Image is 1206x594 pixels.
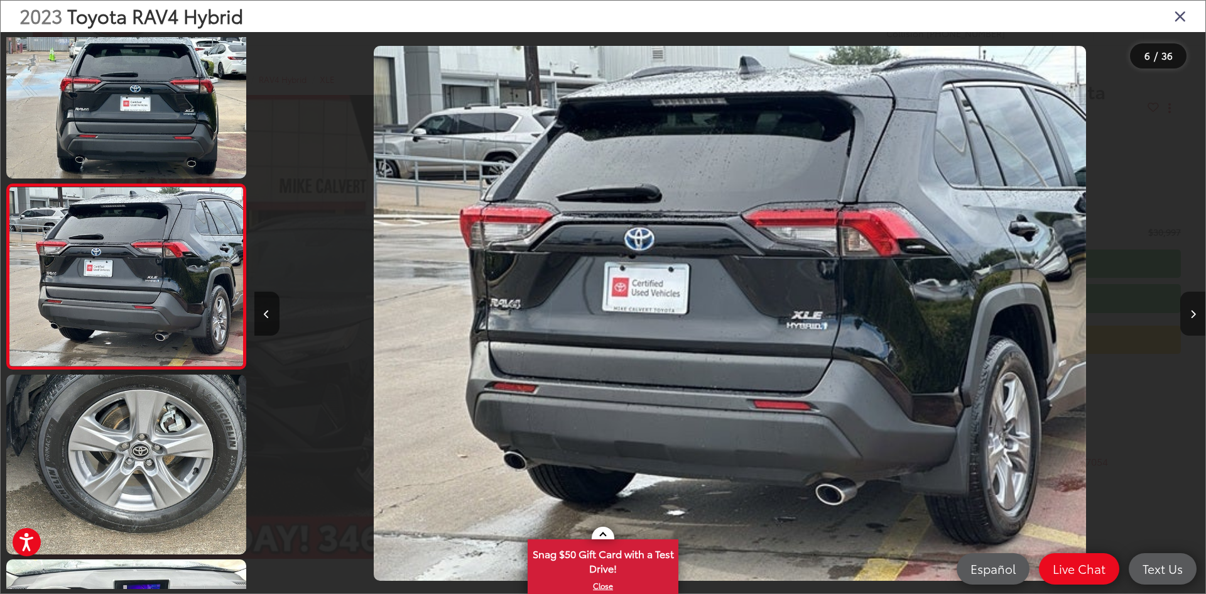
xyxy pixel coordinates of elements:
[964,561,1022,576] span: Español
[254,46,1205,581] div: 2023 Toyota RAV4 Hybrid XLE 5
[957,553,1029,585] a: Español
[254,292,280,336] button: Previous image
[1046,561,1112,576] span: Live Chat
[1144,48,1150,62] span: 6
[1129,553,1197,585] a: Text Us
[1174,8,1187,24] i: Close gallery
[1153,52,1159,60] span: /
[7,187,245,366] img: 2023 Toyota RAV4 Hybrid XLE
[1180,292,1205,336] button: Next image
[4,373,248,556] img: 2023 Toyota RAV4 Hybrid XLE
[1161,48,1173,62] span: 36
[529,541,677,579] span: Snag $50 Gift Card with a Test Drive!
[374,46,1086,581] img: 2023 Toyota RAV4 Hybrid XLE
[67,2,243,29] span: Toyota RAV4 Hybrid
[1136,561,1189,576] span: Text Us
[19,2,62,29] span: 2023
[1039,553,1119,585] a: Live Chat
